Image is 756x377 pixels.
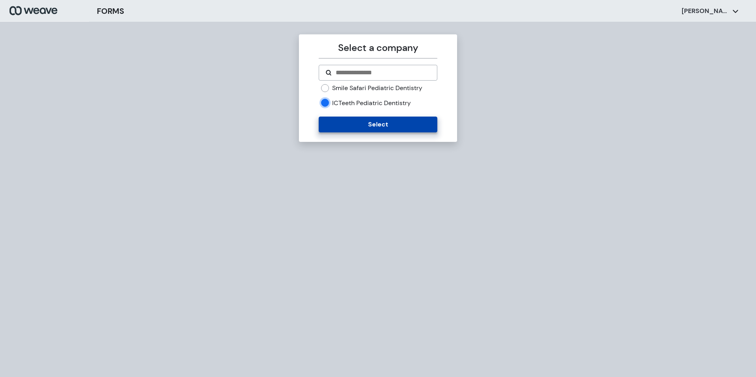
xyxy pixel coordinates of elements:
h3: FORMS [97,5,124,17]
p: [PERSON_NAME] [682,7,729,15]
label: Smile Safari Pediatric Dentistry [332,84,422,92]
input: Search [335,68,430,77]
button: Select [319,117,437,132]
p: Select a company [319,41,437,55]
label: ICTeeth Pediatric Dentistry [332,99,411,107]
